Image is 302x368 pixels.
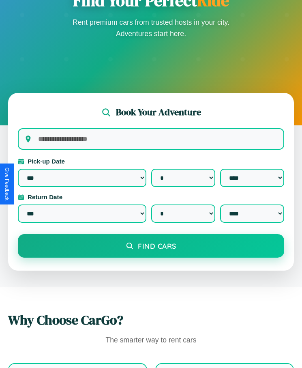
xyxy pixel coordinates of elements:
p: The smarter way to rent cars [8,334,294,347]
label: Pick-up Date [18,158,284,165]
button: Find Cars [18,234,284,258]
h2: Why Choose CarGo? [8,311,294,329]
p: Rent premium cars from trusted hosts in your city. Adventures start here. [70,17,232,39]
div: Give Feedback [4,168,10,200]
h2: Book Your Adventure [116,106,201,118]
label: Return Date [18,194,284,200]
